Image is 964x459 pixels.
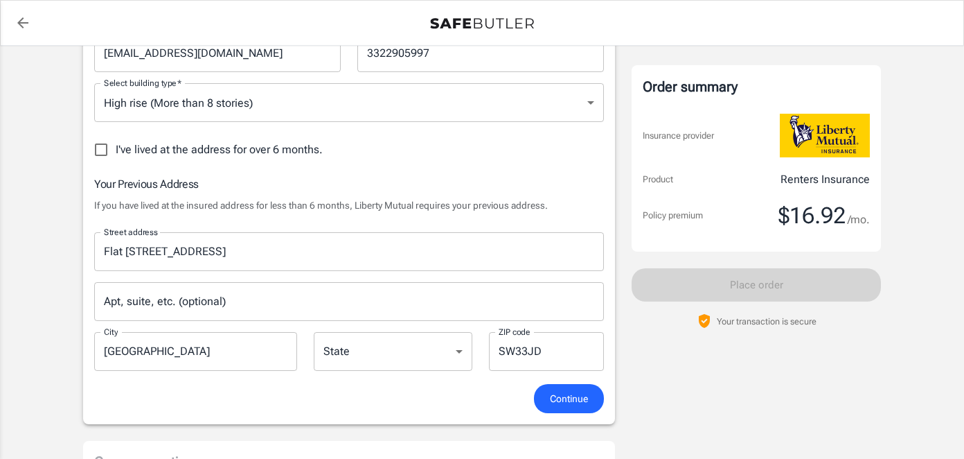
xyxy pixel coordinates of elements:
p: Product [643,173,673,187]
img: Liberty Mutual [780,114,870,157]
input: Enter email [94,33,341,72]
div: Order summary [643,76,870,97]
a: back to quotes [9,9,37,37]
p: If you have lived at the insured address for less than 6 months, Liberty Mutual requires your pre... [94,198,604,212]
img: Back to quotes [430,18,534,29]
span: /mo. [848,210,870,230]
p: Your transaction is secure [717,315,816,328]
h6: Your Previous Address [94,175,604,193]
label: ZIP code [499,326,530,338]
span: I've lived at the address for over 6 months. [116,141,323,158]
label: Select building type [104,77,181,89]
div: High rise (More than 8 stories) [94,83,604,122]
label: Street address [104,226,158,238]
span: $16.92 [778,202,846,230]
span: Continue [550,390,588,408]
input: Enter number [357,33,604,72]
button: Continue [534,384,604,414]
p: Insurance provider [643,129,714,143]
p: Policy premium [643,209,703,223]
label: City [104,326,118,338]
p: Renters Insurance [780,171,870,188]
